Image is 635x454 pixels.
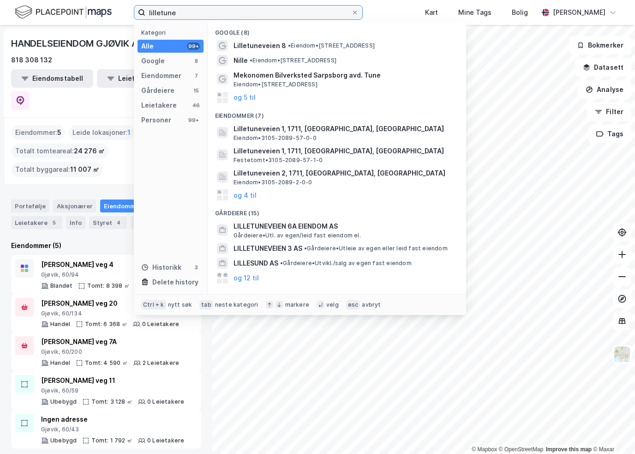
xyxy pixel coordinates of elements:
div: nytt søk [168,301,192,309]
div: Aksjonærer [53,200,96,212]
div: Gjøvik, 60/134 [41,310,179,317]
span: • [288,42,291,49]
div: Leietakere [11,216,62,229]
span: Eiendom • 3105-2089-2-0-0 [234,179,312,186]
button: Datasett [575,58,631,77]
div: 99+ [187,42,200,50]
span: Lilletuneveien 1, 1711, [GEOGRAPHIC_DATA], [GEOGRAPHIC_DATA] [234,123,455,134]
div: markere [285,301,309,309]
button: og 5 til [234,92,256,103]
div: 4 [114,218,123,227]
div: Ubebygd [50,437,77,444]
div: Leide lokasjoner : [69,125,134,140]
div: tab [199,300,213,309]
div: Kategori [141,29,204,36]
button: Tags [588,125,631,143]
div: Tomt: 3 128 ㎡ [91,398,132,406]
div: [PERSON_NAME] veg 7A [41,336,179,347]
div: esc [346,300,360,309]
span: 11 007 ㎡ [70,164,99,175]
div: Tomt: 1 792 ㎡ [91,437,132,444]
span: Eiendom • [STREET_ADDRESS] [234,81,317,88]
div: neste kategori [215,301,258,309]
span: LILLETUNEVEIEN 3 AS [234,243,302,254]
button: Analyse [578,80,631,99]
img: logo.f888ab2527a4732fd821a326f86c7f29.svg [15,4,112,20]
div: Gjøvik, 60/200 [41,348,179,356]
button: Eiendomstabell [11,69,93,88]
div: 818 308 132 [11,54,52,66]
span: Festetomt • 3105-2089-57-1-0 [234,157,323,164]
div: Ingen adresse [41,414,184,425]
div: [PERSON_NAME] veg 20 [41,298,179,309]
div: Historikk [141,262,181,273]
div: Tomt: 6 368 ㎡ [85,321,127,328]
div: Eiendommer : [12,125,65,140]
div: Gårdeiere [141,85,174,96]
span: 5 [57,127,61,138]
div: 2 Leietakere [143,359,179,367]
span: • [280,260,283,266]
div: Portefølje [11,200,49,212]
div: HANDELSEIENDOM GJØVIK AS [11,36,145,51]
button: Bokmerker [569,36,631,54]
div: Transaksjoner [131,216,194,229]
div: Handel [50,359,70,367]
span: Lilletuneveien 1, 1711, [GEOGRAPHIC_DATA], [GEOGRAPHIC_DATA] [234,145,455,157]
span: 1 [127,127,131,138]
span: Gårdeiere • Utleie av egen eller leid fast eiendom [304,245,448,252]
div: Personer [141,115,171,126]
button: Filter [587,103,631,121]
button: og 4 til [234,189,257,200]
div: 46 [192,102,200,109]
iframe: Chat Widget [589,410,635,454]
div: Info [66,216,85,229]
div: Gjøvik, 60/43 [41,426,184,433]
span: Gårdeiere • Utvikl./salg av egen fast eiendom [280,260,412,267]
img: Z [613,345,631,363]
div: Ctrl + k [141,300,166,309]
input: Søk på adresse, matrikkel, gårdeiere, leietakere eller personer [145,6,351,19]
div: Styret [89,216,127,229]
div: Eiendommer (5) [11,240,201,251]
div: 0 Leietakere [147,437,184,444]
a: Mapbox [472,446,497,453]
span: Eiendom • [STREET_ADDRESS] [250,57,336,64]
div: Mine Tags [458,7,491,18]
div: Eiendommer (7) [208,105,466,121]
span: Nille [234,55,248,66]
div: Gjøvik, 60/94 [41,271,181,278]
span: LILLESUND AS [234,258,278,269]
div: Tomt: 8 398 ㎡ [87,282,130,290]
a: OpenStreetMap [499,446,544,453]
div: Google (8) [208,22,466,38]
div: Eiendommer [100,200,157,212]
span: Lilletuneveien 2, 1711, [GEOGRAPHIC_DATA], [GEOGRAPHIC_DATA] [234,168,455,179]
div: Ubebygd [50,398,77,406]
div: Kart [425,7,438,18]
a: Improve this map [546,446,592,453]
div: Leietakere (46) [208,285,466,302]
span: Lilletuneveien 8 [234,40,286,51]
span: • [304,245,307,252]
button: og 12 til [234,272,259,284]
span: 24 276 ㎡ [74,145,105,157]
div: 3 [192,264,200,271]
div: Gårdeiere (15) [208,202,466,219]
div: Google [141,55,165,67]
span: LILLETUNEVEIEN 6A EIENDOM AS [234,221,455,232]
div: 99+ [187,116,200,124]
button: Leietakertabell [97,69,179,88]
div: velg [326,301,339,309]
div: avbryt [362,301,381,309]
div: [PERSON_NAME] veg 4 [41,259,181,270]
div: [PERSON_NAME] [553,7,605,18]
div: 15 [192,87,200,94]
div: Alle [141,41,154,52]
div: Blandet [50,282,72,290]
div: Eiendommer [141,70,181,81]
span: Eiendom • [STREET_ADDRESS] [288,42,375,49]
div: Bolig [512,7,528,18]
div: Totalt byggareal : [12,162,103,177]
